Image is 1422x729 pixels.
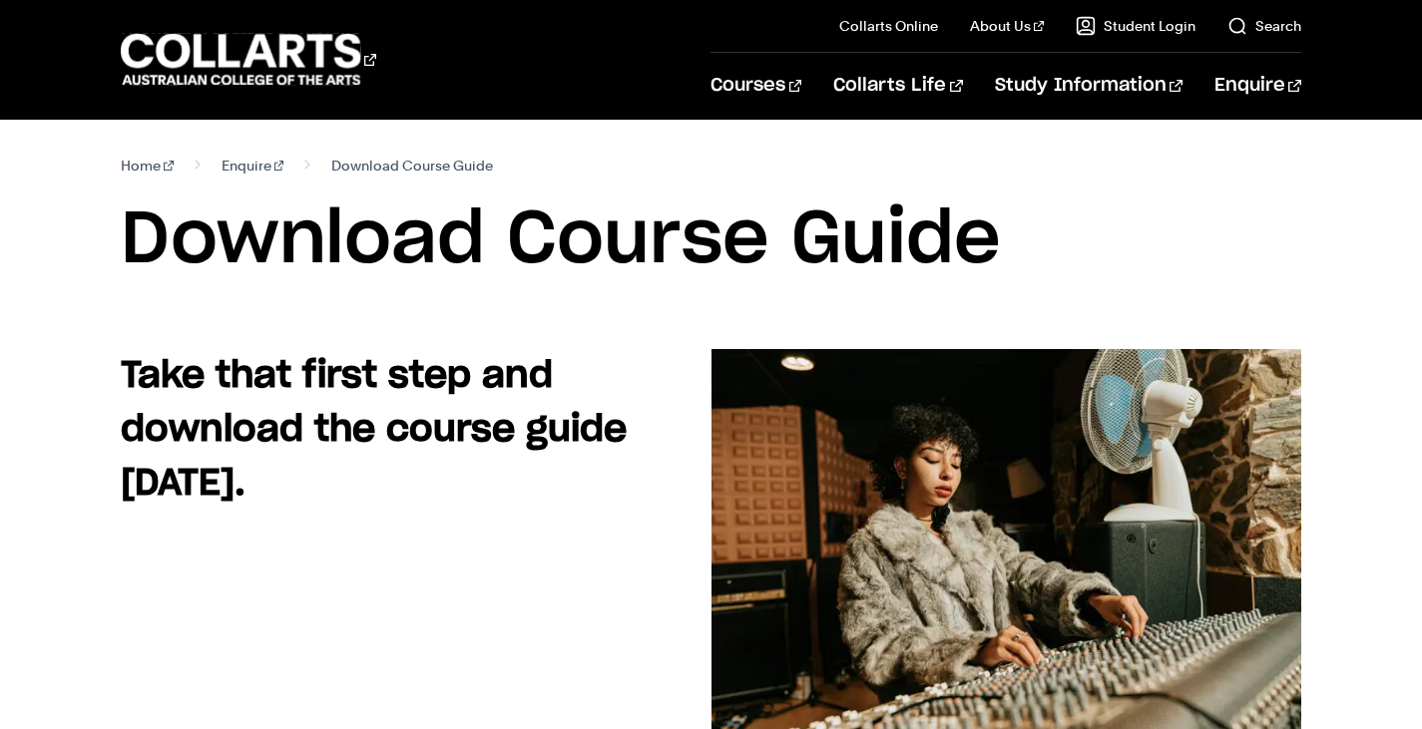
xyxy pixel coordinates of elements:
[222,152,284,180] a: Enquire
[1076,16,1195,36] a: Student Login
[121,358,627,502] strong: Take that first step and download the course guide [DATE].
[995,53,1183,119] a: Study Information
[331,152,493,180] span: Download Course Guide
[121,195,1301,285] h1: Download Course Guide
[121,31,376,88] div: Go to homepage
[833,53,962,119] a: Collarts Life
[839,16,938,36] a: Collarts Online
[970,16,1044,36] a: About Us
[1227,16,1301,36] a: Search
[121,152,174,180] a: Home
[711,53,801,119] a: Courses
[1214,53,1301,119] a: Enquire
